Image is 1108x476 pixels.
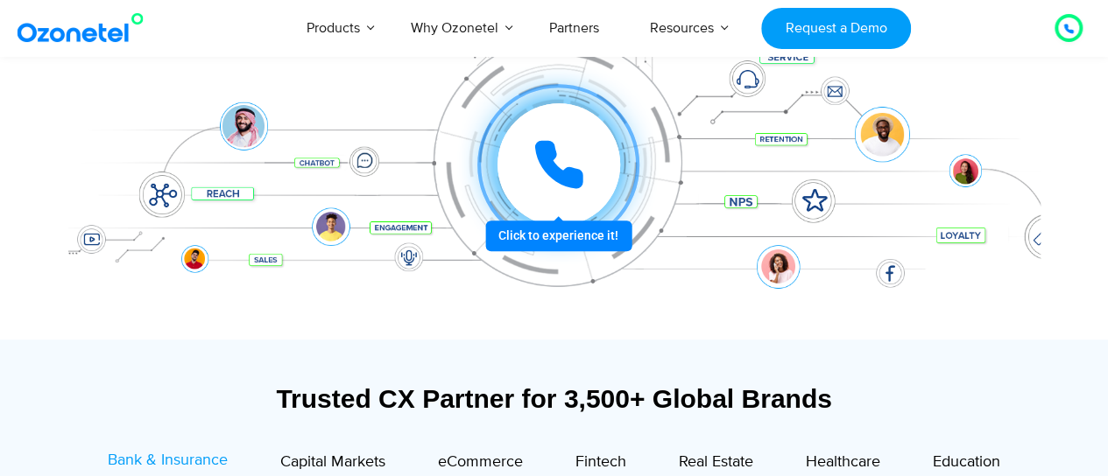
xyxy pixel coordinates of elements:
span: Education [933,452,1000,472]
span: Capital Markets [280,452,385,472]
span: Fintech [575,452,626,472]
span: Bank & Insurance [108,451,228,470]
a: Request a Demo [761,8,911,49]
span: eCommerce [438,452,523,472]
div: Trusted CX Partner for 3,500+ Global Brands [77,383,1032,414]
span: Real Estate [679,452,753,472]
span: Healthcare [806,452,880,472]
